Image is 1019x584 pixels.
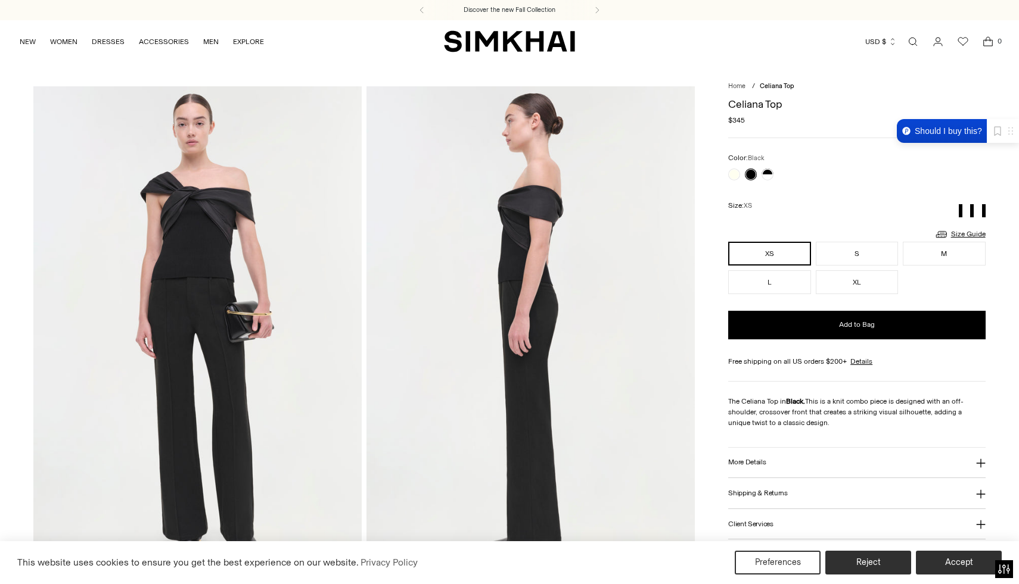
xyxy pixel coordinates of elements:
[926,30,950,54] a: Go to the account page
[728,396,985,428] p: The Celiana Top in This is a knit combo piece is designed with an off-shoulder, crossover front t...
[951,30,975,54] a: Wishlist
[901,30,925,54] a: Open search modal
[816,270,898,294] button: XL
[728,478,985,508] button: Shipping & Returns
[50,29,77,55] a: WOMEN
[748,154,765,162] span: Black
[825,551,911,574] button: Reject
[786,397,805,405] strong: Black.
[728,311,985,339] button: Add to Bag
[850,356,872,367] a: Details
[916,551,1002,574] button: Accept
[366,86,695,578] img: Celiana Top
[728,82,985,92] nav: breadcrumbs
[744,202,752,210] span: XS
[728,270,810,294] button: L
[728,356,985,367] div: Free shipping on all US orders $200+
[203,29,219,55] a: MEN
[359,554,420,571] a: Privacy Policy (opens in a new tab)
[139,29,189,55] a: ACCESSORIES
[839,320,875,330] span: Add to Bag
[752,82,755,92] div: /
[816,242,898,266] button: S
[33,86,362,578] img: Celiana Top
[934,227,986,242] a: Size Guide
[728,99,985,110] h1: Celiana Top
[760,82,794,90] span: Celiana Top
[17,557,359,568] span: This website uses cookies to ensure you get the best experience on our website.
[728,489,788,497] h3: Shipping & Returns
[728,152,765,164] label: Color:
[994,36,1005,46] span: 0
[728,448,985,478] button: More Details
[728,200,752,211] label: Size:
[976,30,1000,54] a: Open cart modal
[728,458,766,466] h3: More Details
[728,115,745,126] span: $345
[865,29,897,55] button: USD $
[728,539,985,570] button: About [PERSON_NAME]
[728,82,745,90] a: Home
[92,29,125,55] a: DRESSES
[728,509,985,539] button: Client Services
[444,30,575,53] a: SIMKHAI
[464,5,555,15] a: Discover the new Fall Collection
[728,520,773,528] h3: Client Services
[735,551,821,574] button: Preferences
[728,242,810,266] button: XS
[20,29,36,55] a: NEW
[233,29,264,55] a: EXPLORE
[903,242,985,266] button: M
